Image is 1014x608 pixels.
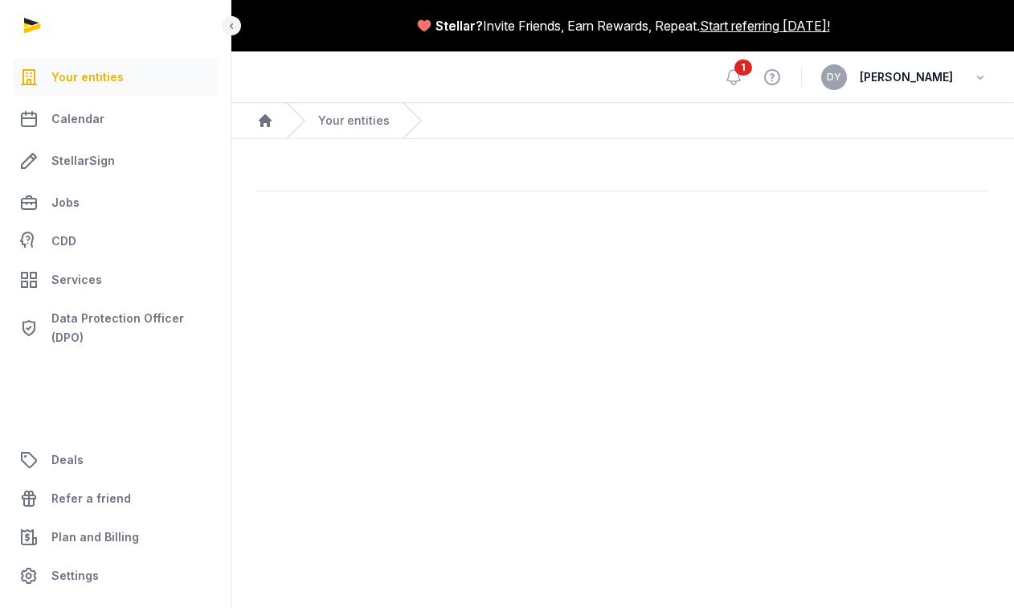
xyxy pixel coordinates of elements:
[13,225,218,257] a: CDD
[13,261,218,299] a: Services
[13,100,218,138] a: Calendar
[51,450,84,470] span: Deals
[51,566,99,585] span: Settings
[13,58,218,97] a: Your entities
[13,302,218,354] a: Data Protection Officer (DPO)
[51,151,115,170] span: StellarSign
[51,232,76,251] span: CDD
[13,142,218,180] a: StellarSign
[51,528,139,547] span: Plan and Billing
[700,16,830,35] a: Start referring [DATE]!
[13,479,218,518] a: Refer a friend
[51,270,102,290] span: Services
[435,16,483,35] span: Stellar?
[860,68,953,87] span: [PERSON_NAME]
[13,183,218,222] a: Jobs
[13,518,218,557] a: Plan and Billing
[821,64,847,90] button: DY
[231,103,1014,139] nav: Breadcrumb
[51,309,211,347] span: Data Protection Officer (DPO)
[13,557,218,595] a: Settings
[51,193,80,212] span: Jobs
[734,60,752,76] span: 1
[51,109,104,129] span: Calendar
[51,489,131,508] span: Refer a friend
[827,72,841,82] span: DY
[51,68,124,87] span: Your entities
[318,113,390,129] a: Your entities
[13,441,218,479] a: Deals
